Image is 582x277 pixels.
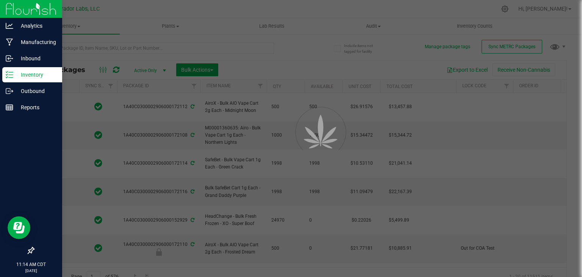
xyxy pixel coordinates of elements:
[3,261,59,268] p: 11:14 AM CDT
[8,216,30,239] iframe: Resource center
[13,103,59,112] p: Reports
[13,87,59,96] p: Outbound
[3,268,59,274] p: [DATE]
[6,38,13,46] inline-svg: Manufacturing
[6,87,13,95] inline-svg: Outbound
[13,54,59,63] p: Inbound
[6,55,13,62] inline-svg: Inbound
[13,21,59,30] p: Analytics
[13,70,59,79] p: Inventory
[6,71,13,79] inline-svg: Inventory
[6,22,13,30] inline-svg: Analytics
[13,38,59,47] p: Manufacturing
[6,104,13,111] inline-svg: Reports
